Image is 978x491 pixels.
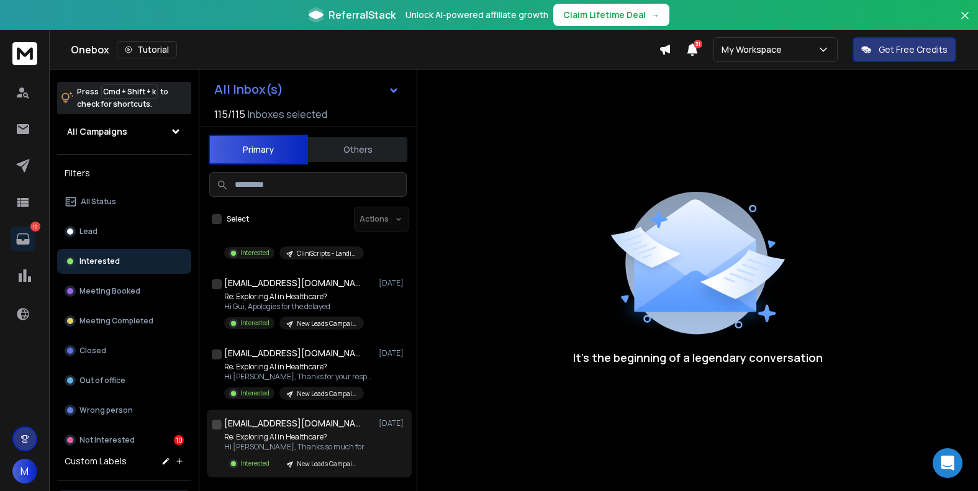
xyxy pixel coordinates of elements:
[57,249,191,274] button: Interested
[204,77,409,102] button: All Inbox(s)
[12,459,37,484] button: M
[57,368,191,393] button: Out of office
[214,83,283,96] h1: All Inbox(s)
[224,432,364,442] p: Re: Exploring AI in Healthcare?
[67,125,127,138] h1: All Campaigns
[297,319,356,328] p: New Leads Campaign 02
[379,418,407,428] p: [DATE]
[79,346,106,356] p: Closed
[79,256,120,266] p: Interested
[224,362,373,372] p: Re: Exploring AI in Healthcare?
[57,309,191,333] button: Meeting Completed
[722,43,787,56] p: My Workspace
[81,197,116,207] p: All Status
[79,376,125,385] p: Out of office
[79,316,153,326] p: Meeting Completed
[57,119,191,144] button: All Campaigns
[240,248,269,258] p: Interested
[224,277,361,289] h1: [EMAIL_ADDRESS][DOMAIN_NAME]
[379,278,407,288] p: [DATE]
[209,135,308,164] button: Primary
[224,417,361,430] h1: [EMAIL_ADDRESS][DOMAIN_NAME]
[57,164,191,182] h3: Filters
[297,459,356,469] p: New Leads Campaign 02
[11,227,35,251] a: 10
[65,455,127,467] h3: Custom Labels
[573,349,823,366] p: It’s the beginning of a legendary conversation
[240,318,269,328] p: Interested
[853,37,956,62] button: Get Free Credits
[224,302,364,312] p: Hi Gui, Apologies for the delayed
[379,348,407,358] p: [DATE]
[240,459,269,468] p: Interested
[308,136,407,163] button: Others
[214,107,245,122] span: 115 / 115
[224,292,364,302] p: Re: Exploring AI in Healthcare?
[57,428,191,453] button: Not Interested10
[224,372,373,382] p: Hi [PERSON_NAME], Thanks for your response! You
[77,86,168,110] p: Press to check for shortcuts.
[933,448,962,478] div: Open Intercom Messenger
[79,227,97,236] p: Lead
[30,222,40,232] p: 10
[328,7,396,22] span: ReferralStack
[224,442,364,452] p: Hi [PERSON_NAME], Thanks so much for
[240,389,269,398] p: Interested
[79,286,140,296] p: Meeting Booked
[57,398,191,423] button: Wrong person
[224,347,361,359] h1: [EMAIL_ADDRESS][DOMAIN_NAME]
[405,9,548,21] p: Unlock AI-powered affiliate growth
[957,7,973,37] button: Close banner
[57,189,191,214] button: All Status
[227,214,249,224] label: Select
[57,219,191,244] button: Lead
[79,405,133,415] p: Wrong person
[79,435,135,445] p: Not Interested
[57,279,191,304] button: Meeting Booked
[101,84,158,99] span: Cmd + Shift + k
[297,249,356,258] p: CliniScripts - Landing page outreach
[879,43,948,56] p: Get Free Credits
[57,338,191,363] button: Closed
[651,9,659,21] span: →
[553,4,669,26] button: Claim Lifetime Deal→
[174,435,184,445] div: 10
[71,41,659,58] div: Onebox
[694,40,702,48] span: 31
[248,107,327,122] h3: Inboxes selected
[117,41,177,58] button: Tutorial
[297,389,356,399] p: New Leads Campaign 03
